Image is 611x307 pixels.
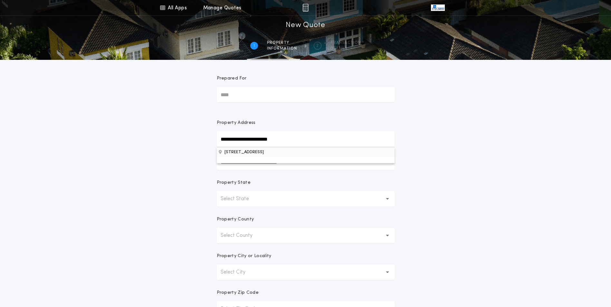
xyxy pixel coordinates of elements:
[217,265,395,280] button: Select City
[431,5,444,11] img: vs-icon
[217,120,395,126] p: Property Address
[217,147,395,157] button: Property Address
[217,191,395,207] button: Select State
[302,4,309,12] img: img
[217,180,251,186] p: Property State
[330,40,361,45] span: Transaction
[217,228,395,243] button: Select County
[286,20,325,31] h1: New Quote
[221,232,263,239] p: Select County
[217,75,247,82] p: Prepared For
[267,40,297,45] span: Property
[217,87,395,102] input: Prepared For
[221,268,256,276] p: Select City
[253,43,255,48] h2: 1
[221,195,259,203] p: Select State
[330,46,361,51] span: details
[217,216,254,223] p: Property County
[217,290,259,296] p: Property Zip Code
[316,43,319,48] h2: 2
[217,253,272,259] p: Property City or Locality
[267,46,297,51] span: information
